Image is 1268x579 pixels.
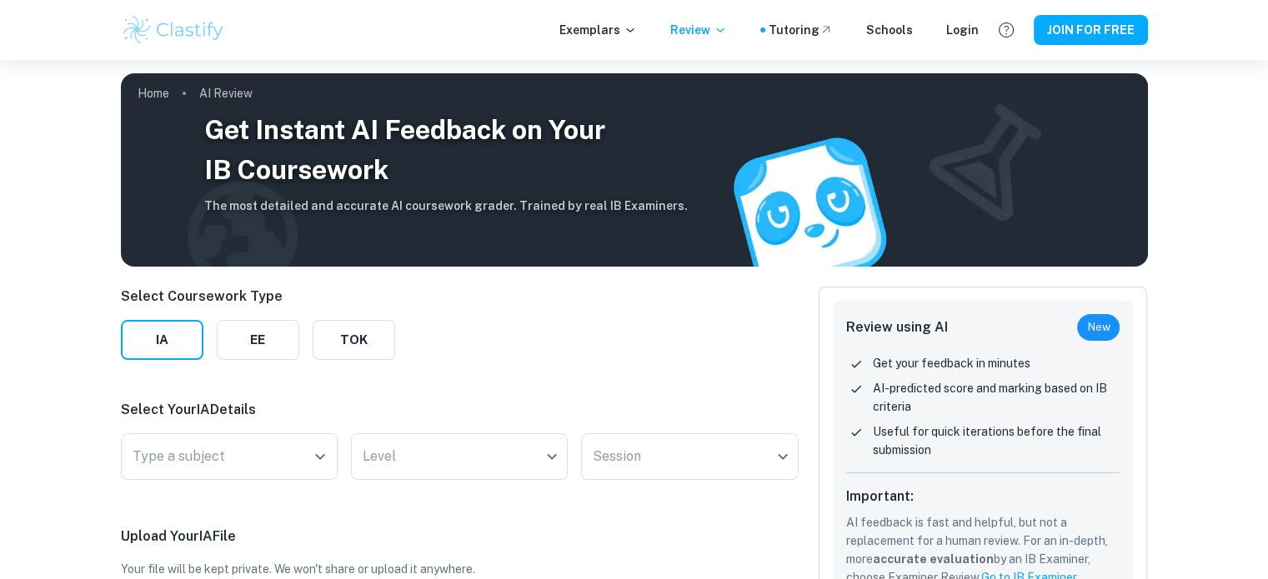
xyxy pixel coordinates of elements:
button: JOIN FOR FREE [1034,15,1148,45]
p: Get your feedback in minutes [873,354,1030,372]
span: New [1077,319,1120,336]
a: Tutoring [769,21,833,39]
button: TOK [313,320,395,360]
p: Upload Your IA File [121,527,799,547]
p: Exemplars [559,21,637,39]
img: Clastify logo [121,13,227,47]
p: Your file will be kept private. We won't share or upload it anywhere. [121,560,799,578]
p: Select Coursework Type [121,287,395,307]
p: Review [670,21,727,39]
button: EE [217,320,299,360]
h3: Get Instant AI Feedback on Your IB Coursework [204,110,688,190]
p: AI Review [199,84,253,102]
h6: Review using AI [846,317,948,337]
a: Login [946,21,979,39]
h6: The most detailed and accurate AI coursework grader. Trained by real IB Examiners. [204,197,688,215]
a: Home [138,82,169,105]
button: IA [121,320,203,360]
p: Useful for quick iterations before the final submission [873,422,1120,459]
p: Select Your IA Details [121,400,799,420]
button: Help and Feedback [992,16,1020,44]
a: Schools [866,21,913,39]
b: accurate evaluation [873,552,994,566]
h6: Important: [846,487,1120,507]
button: Open [308,445,332,468]
p: AI-predicted score and marking based on IB criteria [873,379,1120,416]
img: AI Review Cover [121,73,1148,267]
